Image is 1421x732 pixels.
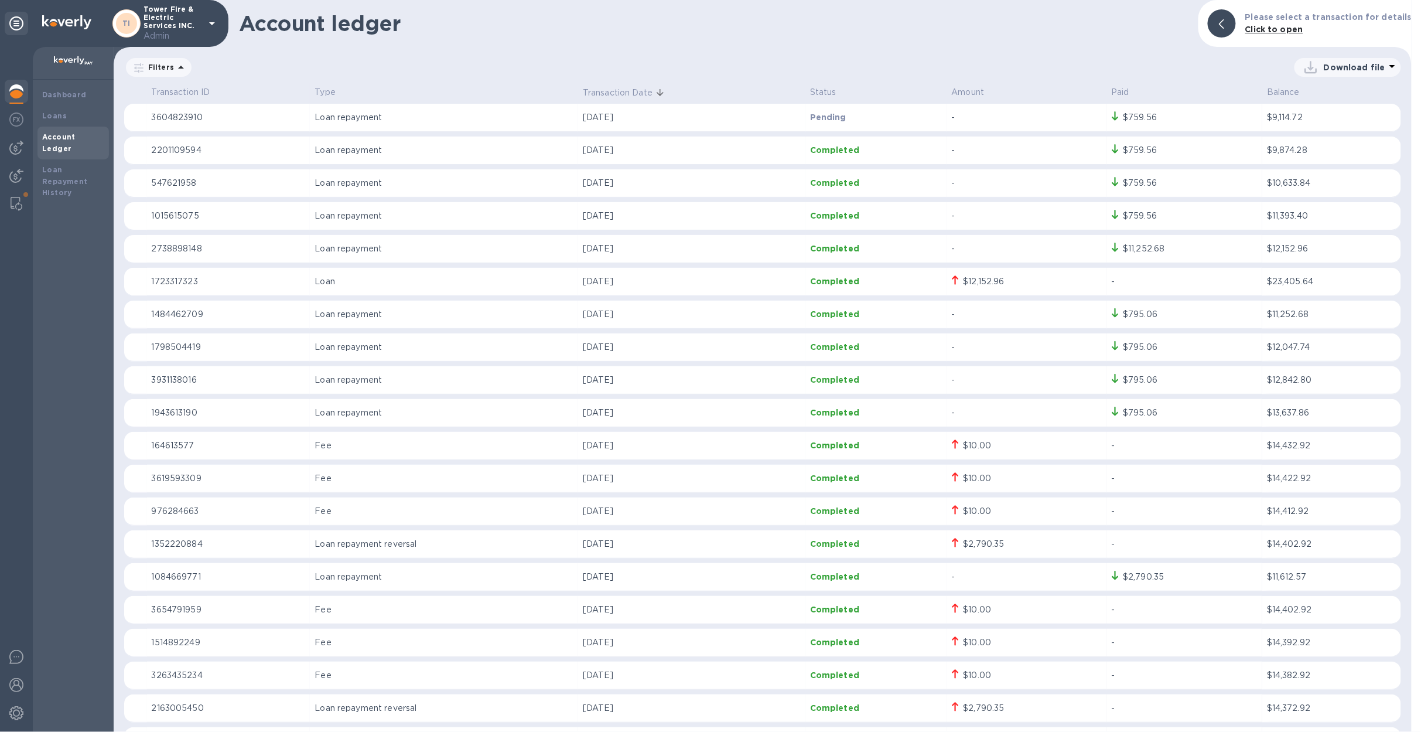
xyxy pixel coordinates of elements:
p: Completed [810,177,942,189]
p: Loan [315,275,573,288]
p: Fee [315,472,573,485]
p: Loan repayment [315,177,573,189]
p: Loan repayment [315,243,573,255]
p: 976284663 [152,505,306,517]
p: Completed [810,243,942,254]
p: Admin [144,30,202,42]
p: 1723317323 [152,275,306,288]
p: [DATE] [583,702,801,714]
b: Loan Repayment History [42,165,88,198]
div: $10.00 [964,669,992,682]
p: Transaction ID [152,86,306,98]
p: Completed [810,440,942,451]
p: Completed [810,571,942,583]
p: $14,372.92 [1267,702,1396,714]
div: $795.06 [1123,341,1158,353]
p: $9,874.28 [1267,144,1396,156]
p: [DATE] [583,636,801,649]
p: [DATE] [583,669,801,682]
p: 2163005450 [152,702,306,714]
p: Loan repayment [315,210,573,222]
p: [DATE] [583,210,801,222]
b: TI [122,19,131,28]
p: [DATE] [583,407,801,419]
p: - [952,243,1102,255]
p: Fee [315,669,573,682]
p: Completed [810,472,942,484]
p: Paid [1112,86,1258,98]
p: Transaction Date [583,87,653,99]
p: Loan repayment [315,407,573,419]
img: Logo [42,15,91,29]
p: 3263435234 [152,669,306,682]
p: [DATE] [583,177,801,189]
div: $795.06 [1123,374,1158,386]
p: Fee [315,636,573,649]
p: $14,412.92 [1267,505,1396,517]
p: Completed [810,275,942,287]
p: $14,392.92 [1267,636,1396,649]
p: - [1112,538,1258,550]
p: - [952,177,1102,189]
p: [DATE] [583,308,801,321]
p: Completed [810,341,942,353]
p: Fee [315,505,573,517]
div: $759.56 [1123,111,1157,124]
p: Loan repayment [315,308,573,321]
p: $12,152.96 [1267,243,1396,255]
p: $14,402.92 [1267,538,1396,550]
p: $11,252.68 [1267,308,1396,321]
p: - [952,407,1102,419]
p: - [1112,505,1258,517]
p: Completed [810,538,942,550]
p: Completed [810,604,942,615]
p: [DATE] [583,538,801,550]
p: - [952,111,1102,124]
p: 547621958 [152,177,306,189]
p: - [1112,702,1258,714]
p: Completed [810,636,942,648]
p: [DATE] [583,472,801,485]
p: 1015615075 [152,210,306,222]
p: 1352220884 [152,538,306,550]
p: [DATE] [583,243,801,255]
p: Pending [810,111,942,123]
p: $14,382.92 [1267,669,1396,682]
p: Loan repayment reversal [315,702,573,714]
p: Loan repayment reversal [315,538,573,550]
p: - [952,341,1102,353]
p: Completed [810,505,942,517]
p: $14,402.92 [1267,604,1396,616]
b: Account Ledger [42,132,76,153]
p: Loan repayment [315,144,573,156]
p: 3654791959 [152,604,306,616]
div: $795.06 [1123,407,1158,419]
div: $759.56 [1123,144,1157,156]
p: $14,422.92 [1267,472,1396,485]
p: Completed [810,308,942,320]
div: $10.00 [964,636,992,649]
p: [DATE] [583,440,801,452]
p: $10,633.84 [1267,177,1396,189]
div: $12,152.96 [964,275,1005,288]
p: [DATE] [583,604,801,616]
p: Balance [1267,86,1396,98]
span: Transaction Date [583,87,668,99]
p: 2201109594 [152,144,306,156]
div: $2,790.35 [964,702,1005,714]
p: 1484462709 [152,308,306,321]
p: [DATE] [583,111,801,124]
div: $10.00 [964,604,992,616]
p: Loan repayment [315,571,573,583]
p: - [1112,604,1258,616]
p: Loan repayment [315,374,573,386]
p: - [1112,669,1258,682]
p: - [952,144,1102,156]
p: - [952,210,1102,222]
p: 3619593309 [152,472,306,485]
h1: Account ledger [239,11,1189,36]
p: [DATE] [583,374,801,386]
p: Type [315,86,573,98]
p: Completed [810,669,942,681]
p: [DATE] [583,571,801,583]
